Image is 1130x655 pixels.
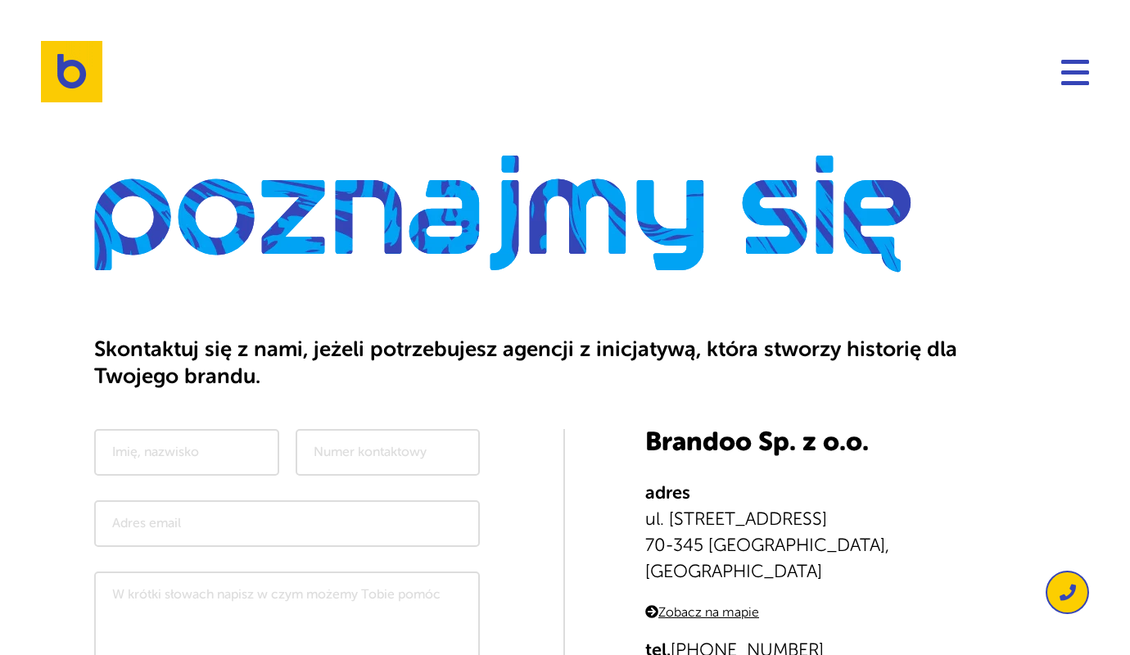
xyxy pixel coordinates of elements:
button: Navigation [1061,59,1089,85]
a: Zobacz na mapie [645,605,759,620]
input: Adres email [94,500,480,547]
h2: Skontaktuj się z nami, jeżeli potrzebujesz agencji z inicjatywą, która stworzy historię dla Twoje... [94,337,1036,390]
input: Numer kontaktowy [296,429,481,476]
h3: Brandoo Sp. z o.o. [645,429,1036,455]
img: Kontakt [94,156,911,273]
img: Brandoo Group [41,41,102,102]
input: Imię, nazwisko [94,429,279,476]
p: ul. [STREET_ADDRESS] 70-345 [GEOGRAPHIC_DATA], [GEOGRAPHIC_DATA] [645,480,1036,585]
strong: adres [645,482,690,503]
